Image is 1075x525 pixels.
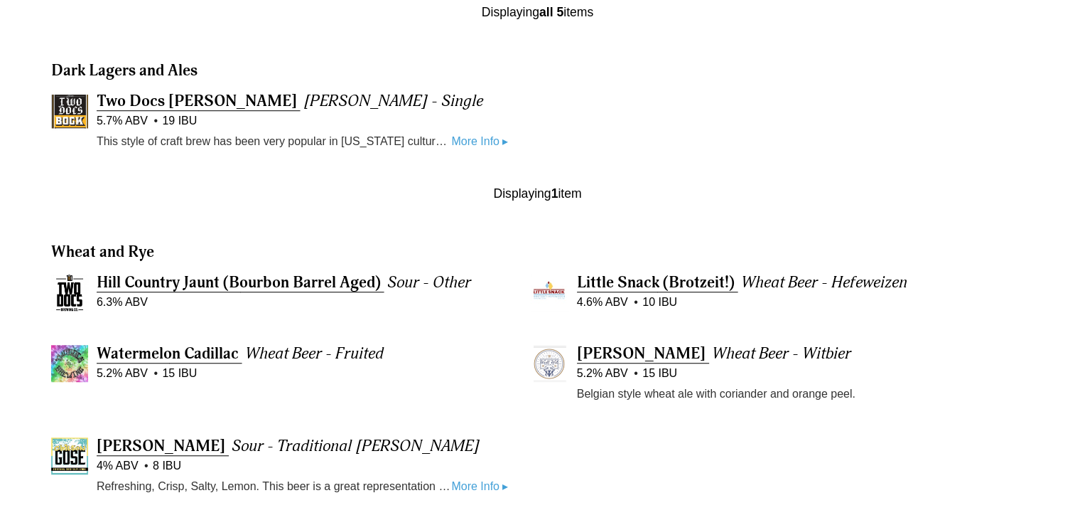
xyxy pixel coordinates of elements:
[51,274,88,311] img: Hill Country Jaunt (Bourbon Barrel Aged)
[577,385,989,403] p: Belgian style wheat ale with coriander and orange peel.
[539,5,563,19] b: all 5
[634,365,677,382] span: 15 IBU
[97,436,225,456] span: [PERSON_NAME]
[245,344,384,364] span: Wheat Beer - Fruited
[232,436,480,456] span: Sour - Traditional [PERSON_NAME]
[451,132,508,151] a: More Info
[551,186,558,201] b: 1
[97,457,139,474] span: 4% ABV
[97,272,384,292] a: Hill Country Jaunt (Bourbon Barrel Aged)
[577,272,735,292] span: Little Snack (Brotzeit!)
[451,477,508,496] a: More Info
[97,365,148,382] span: 5.2% ABV
[40,4,1035,21] div: Displaying items
[577,365,628,382] span: 5.2% ABV
[51,92,88,129] img: Two Docs Bock
[577,272,738,292] a: Little Snack (Brotzeit!)
[97,91,297,111] span: Two Docs [PERSON_NAME]
[153,365,197,382] span: 15 IBU
[51,60,1025,81] h3: Dark Lagers and Ales
[153,112,197,129] span: 19 IBU
[51,345,88,382] img: Watermelon Cadillac
[97,436,229,456] a: [PERSON_NAME]
[97,272,381,292] span: Hill Country Jaunt (Bourbon Barrel Aged)
[51,242,1025,262] h3: Wheat and Rye
[97,132,451,151] p: This style of craft brew has been very popular in [US_STATE] culture for years and is our West [U...
[712,344,851,364] span: Wheat Beer - Witbier
[577,344,706,364] span: [PERSON_NAME]
[577,294,628,311] span: 4.6% ABV
[40,185,1035,202] div: Displaying item
[144,457,181,474] span: 8 IBU
[97,91,301,111] a: Two Docs [PERSON_NAME]
[97,344,242,364] a: Watermelon Cadillac
[741,272,907,292] span: Wheat Beer - Hefeweizen
[634,294,677,311] span: 10 IBU
[387,272,471,292] span: Sour - Other
[531,274,568,311] img: Little Snack (Brotzeit!)
[97,112,148,129] span: 5.7% ABV
[51,437,88,474] img: Chilton Gose
[531,345,568,382] img: Walt Wit
[97,294,148,311] span: 6.3% ABV
[97,477,451,496] p: Refreshing, Crisp, Salty, Lemon. This beer is a great representation of the local favorite cockta...
[97,344,239,364] span: Watermelon Cadillac
[577,344,709,364] a: [PERSON_NAME]
[303,91,483,111] span: [PERSON_NAME] - Single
